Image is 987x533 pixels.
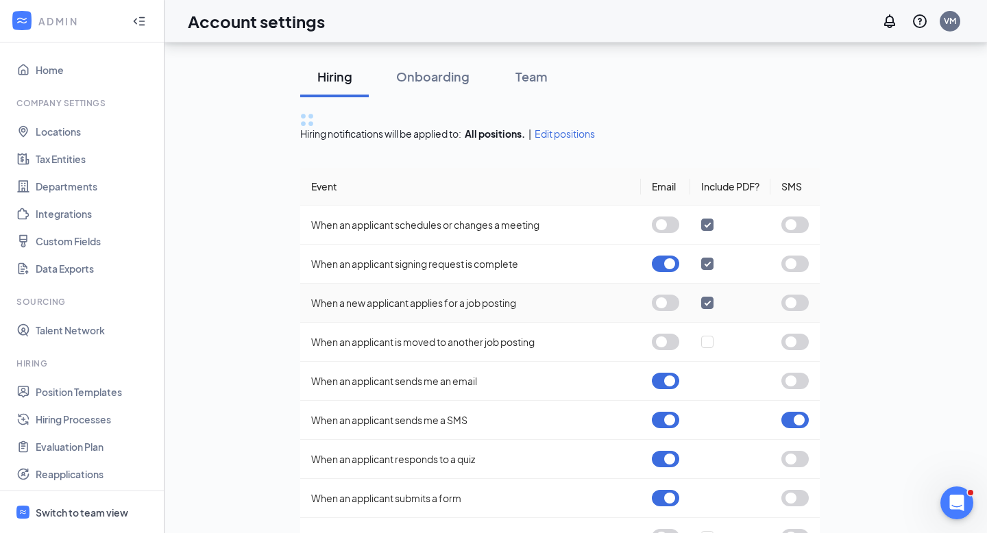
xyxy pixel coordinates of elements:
div: ok thank you! [175,102,263,132]
span: Ticket has been updated • 2h ago [73,335,219,346]
div: Company Settings [16,97,150,109]
button: Gif picker [43,428,54,439]
th: Email [641,168,690,206]
button: Send a message… [235,423,257,445]
td: When an applicant signing request is complete [300,245,641,284]
div: Hiring [16,358,150,369]
div: Victoria says… [11,133,263,174]
div: Close [241,5,265,30]
span: Hiring process -some questions are missing [43,55,249,66]
div: Team [511,68,552,85]
div: ok thank you! [186,110,252,124]
a: Evaluation Plan [36,433,153,460]
img: Profile image for Fin [39,8,61,29]
span: Edit positions [535,127,595,140]
a: Talent Network [36,317,153,344]
button: go back [9,5,35,32]
a: Tax Entities [36,145,153,173]
div: You rated the conversation [28,393,186,408]
td: When an applicant is moved to another job posting [300,323,641,362]
button: Emoji picker [21,428,32,439]
div: Fin says… [11,376,263,506]
div: Sourcing [16,296,150,308]
div: Thank you I will close this conversation. Please feel free to reach out if you need anything. For... [11,174,225,318]
a: Integrations [36,200,153,227]
a: Position Templates [36,378,153,406]
td: When an applicant schedules or changes a meeting [300,206,641,245]
a: Departments [36,173,153,200]
svg: WorkstreamLogo [19,508,27,517]
div: Enjoy the rest of the week! Take care. 😊 [22,283,214,310]
th: Event [300,168,641,206]
button: Upload attachment [65,428,76,439]
button: Home [215,5,241,32]
div: VM [944,15,956,27]
td: When an applicant responds to a quiz [300,440,641,479]
h1: Account settings [188,10,325,33]
div: you can close the ticket. [124,133,263,163]
a: Locations [36,118,153,145]
div: Switch to team view [36,506,128,519]
svg: WorkstreamLogo [15,14,29,27]
div: ADMIN [38,14,120,28]
svg: Notifications [881,13,898,29]
textarea: Message… [12,399,263,423]
b: [PHONE_NUMBER] [32,264,130,275]
th: SMS [770,168,820,206]
h1: Fin [66,13,83,23]
a: Custom Fields [36,227,153,255]
th: Include PDF? [690,168,770,206]
div: Hiring [314,68,355,85]
a: Data Exports [36,255,153,282]
strong: Resolved [114,349,160,359]
span: | [528,127,531,140]
div: Thank you I will close this conversation. Please feel free to reach out if you need anything. For... [22,182,214,276]
div: Onboarding [396,68,470,85]
svg: Collapse [132,14,146,28]
td: When an applicant submits a form [300,479,641,518]
div: All positions. [465,127,525,140]
svg: QuestionInfo [912,13,928,29]
a: Hiring process -some questions are missing [14,47,260,75]
td: When a new applicant applies for a job posting [300,284,641,323]
td: When an applicant sends me a SMS [300,401,641,440]
a: Home [36,56,153,84]
iframe: Intercom live chat [940,486,973,519]
div: Victoria says… [11,102,263,134]
span: amazing [167,395,179,407]
td: When an applicant sends me an email [300,362,641,401]
div: Mike says… [11,174,263,329]
button: Start recording [87,428,98,439]
div: you can close the ticket. [135,141,252,155]
span: Hiring notifications will be applied to: [300,127,461,140]
div: Mike says… [11,329,263,376]
a: Hiring Processes [36,406,153,433]
a: Reapplications [36,460,153,488]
